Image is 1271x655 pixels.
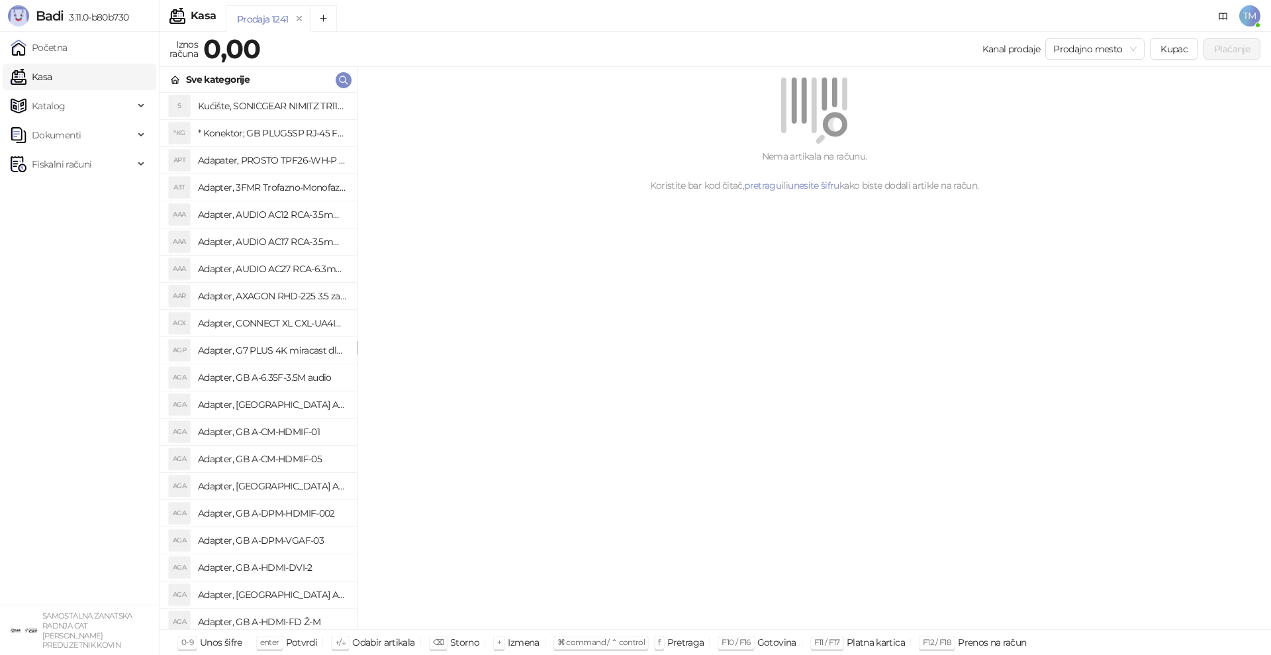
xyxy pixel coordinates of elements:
[198,123,346,144] h4: * Konektor; GB PLUG5SP RJ-45 FTP Kat.5
[1150,38,1198,60] button: Kupac
[198,557,346,578] h4: Adapter, GB A-HDMI-DVI-2
[8,5,29,26] img: Logo
[260,637,279,647] span: enter
[667,634,704,651] div: Pretraga
[237,12,288,26] div: Prodaja 1241
[198,285,346,307] h4: Adapter, AXAGON RHD-225 3.5 za 2x2.5
[450,634,479,651] div: Storno
[191,11,216,21] div: Kasa
[32,93,66,119] span: Katalog
[169,231,190,252] div: AAA
[198,367,346,388] h4: Adapter, GB A-6.35F-3.5M audio
[198,177,346,198] h4: Adapter, 3FMR Trofazno-Monofazni
[36,8,64,24] span: Badi
[169,177,190,198] div: A3T
[169,448,190,470] div: AGA
[169,476,190,497] div: AGA
[169,313,190,334] div: ACX
[788,179,839,191] a: unesite šifru
[200,634,242,651] div: Unos šifre
[198,530,346,551] h4: Adapter, GB A-DPM-VGAF-03
[198,611,346,632] h4: Adapter, GB A-HDMI-FD Ž-M
[198,95,346,117] h4: Kućište, SONICGEAR NIMITZ TR1100 belo BEZ napajanja
[722,637,750,647] span: F10 / F16
[982,42,1041,56] div: Kanal prodaje
[11,64,52,90] a: Kasa
[508,634,539,651] div: Izmena
[198,421,346,442] h4: Adapter, GB A-CM-HDMIF-01
[169,367,190,388] div: AGA
[198,204,346,225] h4: Adapter, AUDIO AC12 RCA-3.5mm mono
[169,557,190,578] div: AGA
[11,34,68,61] a: Početna
[167,36,201,62] div: Iznos računa
[658,637,660,647] span: f
[64,11,128,23] span: 3.11.0-b80b730
[198,258,346,279] h4: Adapter, AUDIO AC27 RCA-6.3mm stereo
[744,179,781,191] a: pretragu
[198,340,346,361] h4: Adapter, G7 PLUS 4K miracast dlna airplay za TV
[847,634,905,651] div: Platna kartica
[557,637,645,647] span: ⌘ command / ⌃ control
[1203,38,1260,60] button: Plaćanje
[433,637,444,647] span: ⌫
[32,151,91,177] span: Fiskalni računi
[352,634,414,651] div: Odabir artikala
[286,634,318,651] div: Potvrdi
[373,149,1255,193] div: Nema artikala na računu. Koristite bar kod čitač, ili kako biste dodali artikle na račun.
[186,72,250,87] div: Sve kategorije
[42,611,132,650] small: SAMOSTALNA ZANATSKA RADNJA CAT [PERSON_NAME] PREDUZETNIK KOVIN
[169,421,190,442] div: AGA
[757,634,796,651] div: Gotovina
[169,340,190,361] div: AGP
[497,637,501,647] span: +
[203,32,260,65] strong: 0,00
[198,313,346,334] h4: Adapter, CONNECT XL CXL-UA4IN1 putni univerzalni
[160,93,357,629] div: grid
[169,611,190,632] div: AGA
[198,476,346,497] h4: Adapter, [GEOGRAPHIC_DATA] A-CMU3-LAN-05 hub
[169,503,190,524] div: AGA
[1053,39,1137,59] span: Prodajno mesto
[198,231,346,252] h4: Adapter, AUDIO AC17 RCA-3.5mm stereo
[310,5,337,32] button: Add tab
[198,394,346,415] h4: Adapter, [GEOGRAPHIC_DATA] A-AC-UKEU-001 UK na EU 7.5A
[814,637,840,647] span: F11 / F17
[1213,5,1234,26] a: Dokumentacija
[198,150,346,171] h4: Adapater, PROSTO TPF26-WH-P razdelnik
[169,95,190,117] div: S
[32,122,81,148] span: Dokumenti
[169,285,190,307] div: AAR
[958,634,1026,651] div: Prenos na račun
[169,204,190,225] div: AAA
[169,258,190,279] div: AAA
[198,448,346,470] h4: Adapter, GB A-CM-HDMIF-05
[169,394,190,415] div: AGA
[1239,5,1260,26] span: TM
[169,584,190,605] div: AGA
[181,637,193,647] span: 0-9
[923,637,951,647] span: F12 / F18
[291,13,308,25] button: remove
[169,530,190,551] div: AGA
[198,584,346,605] h4: Adapter, [GEOGRAPHIC_DATA] A-HDMI-FC Ž-M
[169,150,190,171] div: APT
[335,637,346,647] span: ↑/↓
[198,503,346,524] h4: Adapter, GB A-DPM-HDMIF-002
[11,617,37,644] img: 64x64-companyLogo-ae27db6e-dfce-48a1-b68e-83471bd1bffd.png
